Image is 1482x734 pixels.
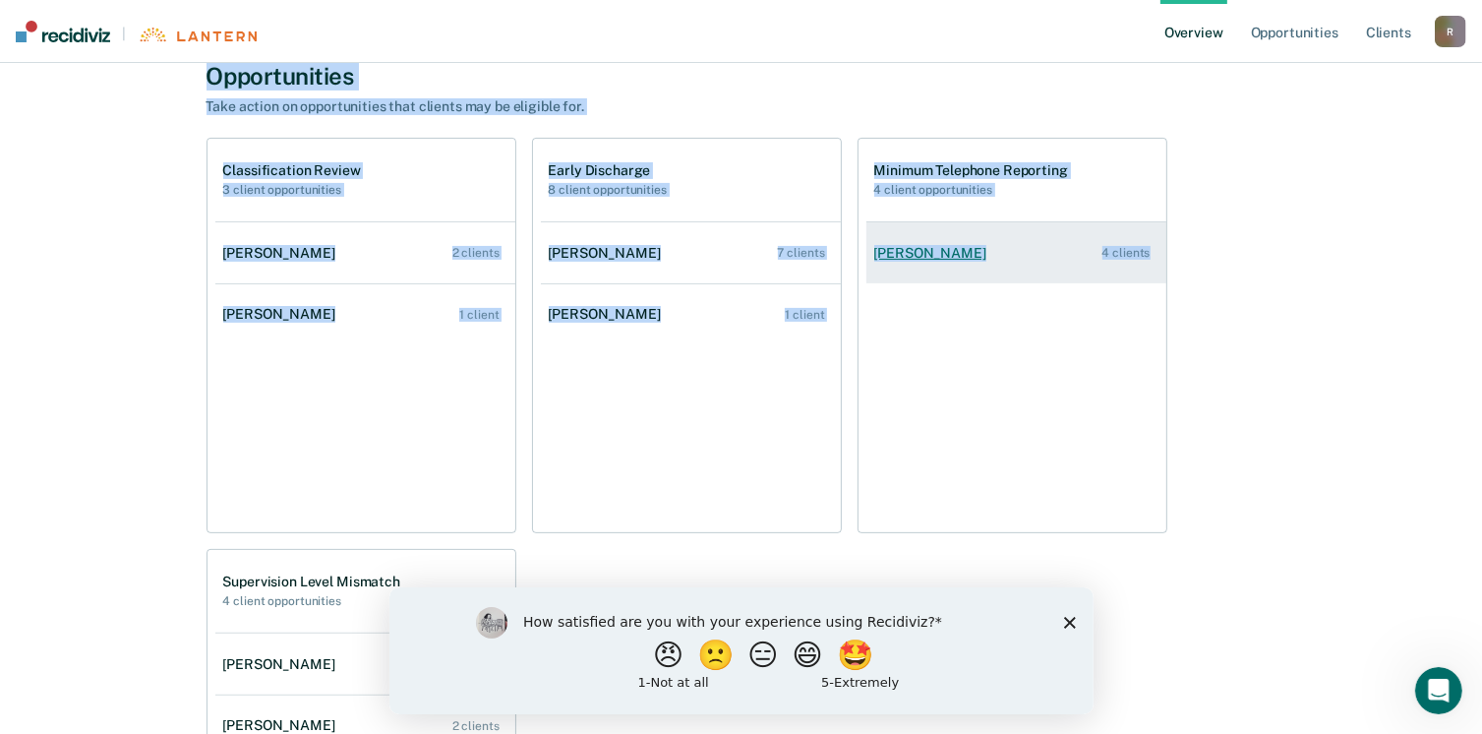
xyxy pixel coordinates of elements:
div: 1 client [785,308,824,322]
a: [PERSON_NAME] 1 client [541,286,841,342]
div: [PERSON_NAME] [223,717,343,734]
div: Opportunities [207,62,1276,91]
h1: Early Discharge [549,162,667,179]
div: 4 clients [1102,246,1151,260]
div: 1 client [459,308,499,322]
h1: Supervision Level Mismatch [223,574,400,590]
div: [PERSON_NAME] [223,245,343,262]
div: [PERSON_NAME] [223,306,343,323]
button: R [1435,16,1466,47]
h2: 4 client opportunities [874,183,1068,197]
h1: Minimum Telephone Reporting [874,162,1068,179]
iframe: Intercom live chat [1415,667,1462,714]
a: [PERSON_NAME] 2 clients [215,637,515,693]
div: [PERSON_NAME] [223,656,343,673]
div: 7 clients [778,246,825,260]
div: 2 clients [452,719,500,733]
div: [PERSON_NAME] [874,245,994,262]
h2: 3 client opportunities [223,183,361,197]
iframe: Survey by Kim from Recidiviz [389,587,1094,714]
h1: Classification Review [223,162,361,179]
a: [PERSON_NAME] 4 clients [866,225,1166,281]
div: 2 clients [452,246,500,260]
img: Lantern [138,28,257,42]
div: [PERSON_NAME] [549,306,669,323]
h2: 8 client opportunities [549,183,667,197]
a: [PERSON_NAME] 7 clients [541,225,841,281]
a: [PERSON_NAME] 2 clients [215,225,515,281]
a: | [16,21,257,42]
div: Take action on opportunities that clients may be eligible for. [207,98,895,115]
div: [PERSON_NAME] [549,245,669,262]
a: [PERSON_NAME] 1 client [215,286,515,342]
h2: 4 client opportunities [223,594,400,608]
span: | [110,26,138,42]
img: Recidiviz [16,21,110,42]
